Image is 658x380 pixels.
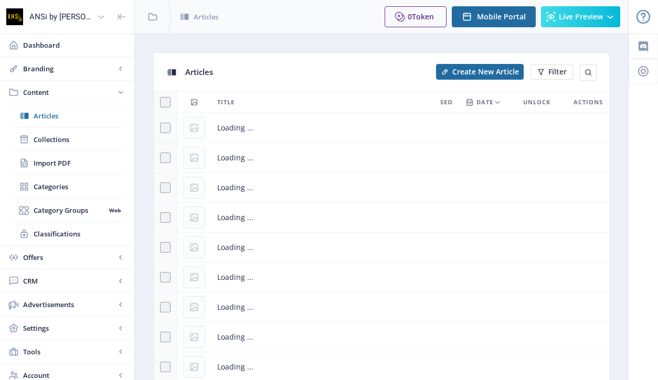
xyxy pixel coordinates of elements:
span: Dashboard [23,40,126,50]
span: Tools [23,346,115,357]
span: Live Preview [559,13,603,21]
div: ANSi by [PERSON_NAME] [29,5,93,28]
span: Offers [23,252,115,263]
span: Advertisements [23,299,115,310]
nb-badge: Web [105,205,124,215]
a: Articles [10,104,124,127]
button: 0Token [385,6,447,27]
span: Date [476,96,493,108]
span: Filter [548,68,567,76]
span: Title [217,96,235,108]
td: Loading ... [211,233,609,263]
span: Categories [34,181,124,192]
td: Loading ... [211,263,609,292]
span: Settings [23,323,115,333]
span: Content [23,87,115,97]
span: Articles [185,67,213,77]
a: Category GroupsWeb [10,199,124,222]
button: Filter [530,64,574,80]
a: Categories [10,175,124,198]
span: Import PDF [34,158,124,168]
td: Loading ... [211,113,609,143]
button: Create New Article [436,64,524,80]
a: Collections [10,128,124,151]
img: properties.app_icon.png [6,8,23,25]
span: Classifications [34,229,124,239]
td: Loading ... [211,322,609,352]
span: Articles [194,12,218,22]
span: Articles [34,111,124,121]
span: Category Groups [34,205,105,215]
td: Loading ... [211,143,609,173]
span: CRM [23,276,115,286]
span: Token [412,12,434,21]
button: Mobile Portal [452,6,536,27]
span: Collections [34,134,124,145]
span: Mobile Portal [477,13,526,21]
button: Live Preview [541,6,620,27]
a: Classifications [10,222,124,245]
span: Actions [574,96,603,108]
span: Branding [23,63,115,74]
td: Loading ... [211,292,609,322]
td: Loading ... [211,203,609,233]
a: New page [430,64,524,80]
span: Create New Article [452,68,519,76]
span: SEO [440,96,453,108]
span: Unlock [523,96,550,108]
a: Import PDF [10,151,124,175]
td: Loading ... [211,173,609,203]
